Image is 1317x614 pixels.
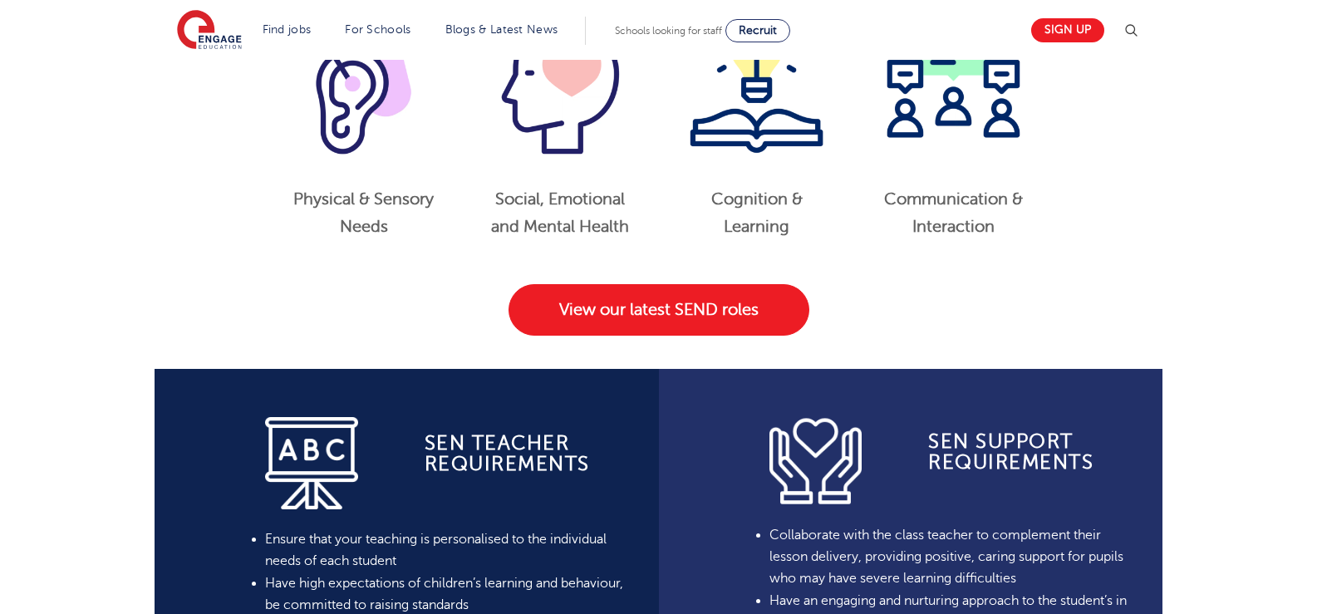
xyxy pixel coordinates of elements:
[509,284,809,336] a: View our latest SEND roles
[739,24,777,37] span: Recruit
[725,19,790,42] a: Recruit
[177,10,242,52] img: Engage Education
[263,23,312,36] a: Find jobs
[884,189,1023,236] strong: Communication & Interaction
[293,189,434,236] strong: Physical & Sensory Needs
[615,25,722,37] span: Schools looking for staff
[491,189,629,236] strong: Social, Emotional and Mental Health
[345,23,410,36] a: For Schools
[769,524,1141,590] li: Collaborate with the class teacher to complement their lesson delivery, providing positive, carin...
[265,532,607,568] span: Ensure that your teaching is personalised to the individual needs of each student
[928,430,1093,474] b: SEn Support Requirements
[425,432,590,475] strong: SEN Teacher requirements
[445,23,558,36] a: Blogs & Latest News
[1031,18,1104,42] a: Sign up
[711,189,803,236] strong: Cognition & Learning
[265,576,623,612] span: Have high expectations of children’s learning and behaviour, be committed to raising standards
